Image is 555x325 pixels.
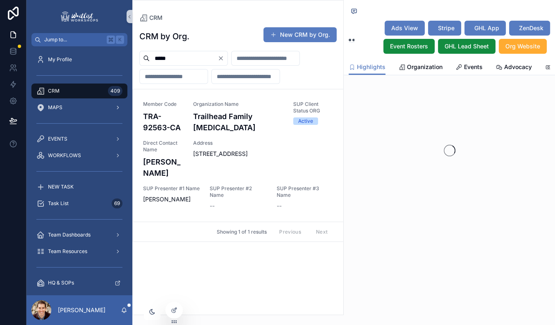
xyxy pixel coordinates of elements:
[48,184,74,190] span: NEW TASK
[390,42,428,50] span: Event Rosters
[31,275,127,290] a: HQ & SOPs
[26,46,132,295] div: scrollable content
[31,33,127,46] button: Jump to...K
[293,101,333,114] span: SUP Client Status ORG
[31,227,127,242] a: Team Dashboards
[499,39,547,54] button: Org Website
[438,24,455,32] span: Stripe
[149,14,163,22] span: CRM
[48,248,87,255] span: Team Resources
[143,101,183,108] span: Member Code
[349,60,385,75] a: Highlights
[391,24,418,32] span: Ads View
[112,198,122,208] div: 69
[48,232,91,238] span: Team Dashboards
[277,202,282,210] span: --
[504,63,532,71] span: Advocacy
[48,88,60,94] span: CRM
[438,39,495,54] button: GHL Lead Sheet
[48,136,67,142] span: EVENTS
[193,101,283,108] span: Organization Name
[48,280,74,286] span: HQ & SOPs
[48,56,72,63] span: My Profile
[428,21,461,36] button: Stripe
[31,52,127,67] a: My Profile
[108,86,122,96] div: 409
[407,63,443,71] span: Organization
[31,148,127,163] a: WORKFLOWS
[193,150,333,158] span: [STREET_ADDRESS]
[133,89,343,222] a: Member CodeTRA-92563-CAOrganization NameTrailhead Family [MEDICAL_DATA]SUP Client Status ORGActiv...
[31,179,127,194] a: NEW TASK
[383,39,435,54] button: Event Rosters
[48,200,69,207] span: Task List
[44,36,103,43] span: Jump to...
[519,24,543,32] span: ZenDesk
[143,156,183,179] h4: [PERSON_NAME]
[298,117,313,125] div: Active
[385,21,425,36] button: Ads View
[31,84,127,98] a: CRM409
[445,42,489,50] span: GHL Lead Sheet
[31,100,127,115] a: MAPS
[143,185,200,192] span: SUP Presenter #1 Name
[31,131,127,146] a: EVENTS
[48,152,81,159] span: WORKFLOWS
[31,244,127,259] a: Team Resources
[474,24,499,32] span: GHL App
[218,55,227,62] button: Clear
[193,140,333,146] span: Address
[456,60,483,76] a: Events
[58,306,105,314] p: [PERSON_NAME]
[48,104,62,111] span: MAPS
[357,63,385,71] span: Highlights
[496,60,532,76] a: Advocacy
[139,14,163,22] a: CRM
[143,111,183,133] h4: TRA-92563-CA
[143,140,183,153] span: Direct Contact Name
[31,196,127,211] a: Task List69
[277,185,333,198] span: SUP Presenter #3 Name
[210,202,215,210] span: --
[139,31,189,42] h1: CRM by Org.
[117,36,123,43] span: K
[464,63,483,71] span: Events
[505,42,540,50] span: Org Website
[217,229,267,235] span: Showing 1 of 1 results
[263,27,337,42] button: New CRM by Org.
[193,111,283,133] h4: Trailhead Family [MEDICAL_DATA]
[60,10,99,23] img: App logo
[399,60,443,76] a: Organization
[509,21,550,36] button: ZenDesk
[210,185,266,198] span: SUP Presenter #2 Name
[464,21,506,36] button: GHL App
[143,195,200,203] span: [PERSON_NAME]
